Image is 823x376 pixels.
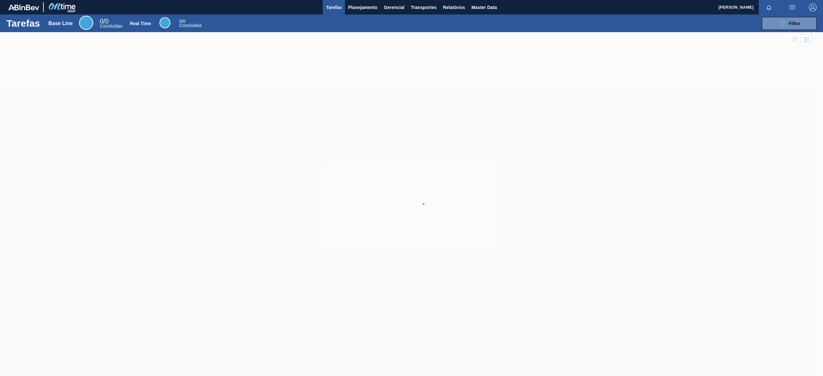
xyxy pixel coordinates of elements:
h1: Tarefas [6,20,40,27]
div: Base Line [79,16,93,30]
div: Base Line [100,19,122,28]
span: Concluídas [179,23,202,28]
span: Master Data [471,4,497,11]
div: Real Time [179,19,202,28]
span: Filtro [789,21,800,26]
span: Gerencial [384,4,404,11]
div: Base Line [49,21,73,26]
span: / 0 [179,19,185,24]
span: Relatórios [443,4,465,11]
img: Logout [809,4,817,11]
span: / 0 [100,18,109,25]
img: TNhmsLtSVTkK8tSr43FrP2fwEKptu5GPRR3wAAAABJRU5ErkJggg== [8,4,39,10]
span: 0 [179,19,182,24]
div: Real Time [130,21,151,26]
button: Filtro [762,17,817,30]
span: Concluídas [100,23,122,29]
img: userActions [788,4,796,11]
span: Transportes [411,4,437,11]
span: Planejamento [348,4,377,11]
span: Tarefas [326,4,342,11]
span: 0 [100,18,103,25]
div: Real Time [159,17,170,28]
button: Notificações [759,3,779,12]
